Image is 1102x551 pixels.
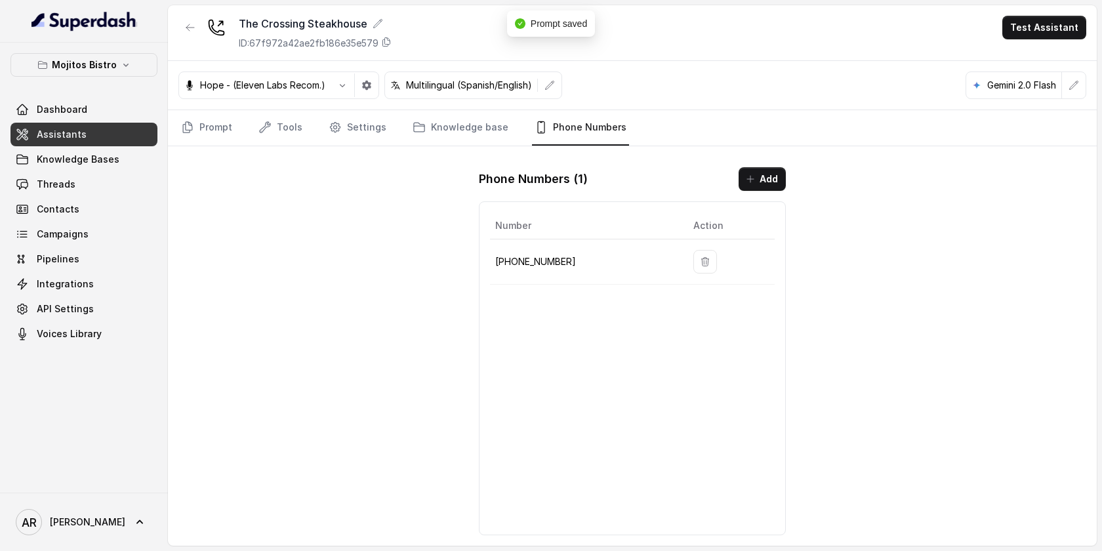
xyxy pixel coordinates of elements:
[37,178,75,191] span: Threads
[1002,16,1086,39] button: Test Assistant
[22,516,37,529] text: AR
[10,247,157,271] a: Pipelines
[37,128,87,141] span: Assistants
[532,110,629,146] a: Phone Numbers
[987,79,1056,92] p: Gemini 2.0 Flash
[10,504,157,541] a: [PERSON_NAME]
[37,302,94,316] span: API Settings
[495,254,672,270] p: [PHONE_NUMBER]
[10,53,157,77] button: Mojitos Bistro
[971,80,982,91] svg: google logo
[37,277,94,291] span: Integrations
[10,222,157,246] a: Campaigns
[200,79,325,92] p: Hope - (Eleven Labs Recom.)
[10,322,157,346] a: Voices Library
[37,253,79,266] span: Pipelines
[326,110,389,146] a: Settings
[515,18,525,29] span: check-circle
[406,79,532,92] p: Multilingual (Spanish/English)
[37,153,119,166] span: Knowledge Bases
[490,213,683,239] th: Number
[178,110,1086,146] nav: Tabs
[239,16,392,31] div: The Crossing Steakhouse
[37,103,87,116] span: Dashboard
[739,167,786,191] button: Add
[10,148,157,171] a: Knowledge Bases
[37,203,79,216] span: Contacts
[239,37,378,50] p: ID: 67f972a42ae2fb186e35e579
[10,197,157,221] a: Contacts
[52,57,117,73] p: Mojitos Bistro
[37,327,102,340] span: Voices Library
[256,110,305,146] a: Tools
[37,228,89,241] span: Campaigns
[10,98,157,121] a: Dashboard
[10,123,157,146] a: Assistants
[31,10,137,31] img: light.svg
[531,18,587,29] span: Prompt saved
[178,110,235,146] a: Prompt
[10,272,157,296] a: Integrations
[683,213,775,239] th: Action
[410,110,511,146] a: Knowledge base
[10,173,157,196] a: Threads
[10,297,157,321] a: API Settings
[479,169,588,190] h1: Phone Numbers ( 1 )
[50,516,125,529] span: [PERSON_NAME]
